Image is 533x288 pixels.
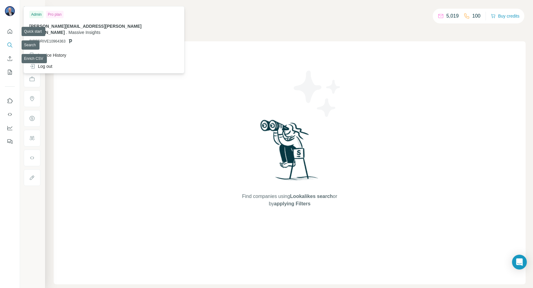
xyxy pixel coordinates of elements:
div: Open Intercom Messenger [512,255,527,269]
span: [PERSON_NAME][EMAIL_ADDRESS][PERSON_NAME][DOMAIN_NAME] [29,24,142,35]
p: 5,019 [446,12,459,20]
button: Dashboard [5,122,15,134]
button: Use Surfe API [5,109,15,120]
button: Search [5,39,15,51]
button: My lists [5,67,15,78]
div: Admin [29,11,43,18]
button: Enrich CSV [5,53,15,64]
span: applying Filters [274,201,310,206]
img: Surfe Illustration - Stars [290,66,345,121]
h4: Search [54,7,526,16]
img: Surfe Illustration - Woman searching with binoculars [258,118,322,187]
button: Show [19,4,44,13]
span: . [66,30,67,35]
button: Use Surfe on LinkedIn [5,95,15,106]
p: 100 [472,12,481,20]
div: Pro plan [46,11,64,18]
div: Invoice History [29,52,66,58]
span: Massive Insights [68,30,100,35]
span: PIPEDRIVE10964363 [29,39,65,44]
img: Avatar [5,6,15,16]
div: Log out [29,63,52,69]
button: Feedback [5,136,15,147]
button: Buy credits [491,12,519,20]
span: Find companies using or by [240,193,339,208]
span: Lookalikes search [290,194,333,199]
button: Quick start [5,26,15,37]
